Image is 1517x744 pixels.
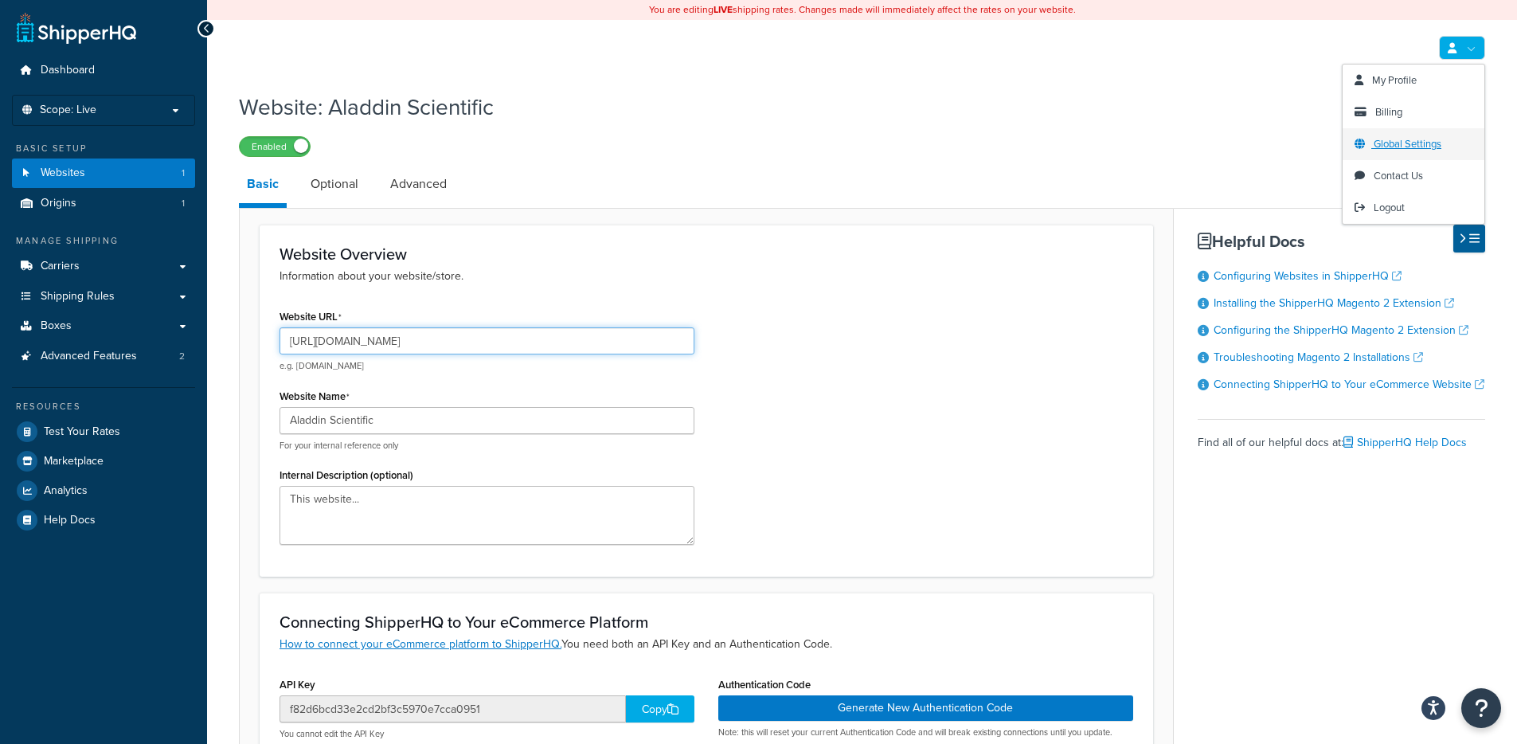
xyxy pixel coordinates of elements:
li: Origins [12,189,195,218]
a: Basic [239,165,287,208]
label: Enabled [240,137,310,156]
span: 1 [182,197,185,210]
a: Global Settings [1343,128,1484,160]
p: You cannot edit the API Key [280,728,694,740]
a: Dashboard [12,56,195,85]
a: Installing the ShipperHQ Magento 2 Extension [1214,295,1454,311]
a: Configuring the ShipperHQ Magento 2 Extension [1214,322,1468,339]
a: Optional [303,165,366,203]
span: Analytics [44,484,88,498]
label: Website URL [280,311,342,323]
a: Websites1 [12,159,195,188]
span: Logout [1374,200,1405,215]
a: Test Your Rates [12,417,195,446]
span: Billing [1375,104,1402,119]
div: Find all of our helpful docs at: [1198,419,1485,454]
a: Boxes [12,311,195,341]
b: LIVE [714,2,733,17]
h3: Website Overview [280,245,1133,263]
span: Origins [41,197,76,210]
button: Generate New Authentication Code [718,695,1133,721]
a: How to connect your eCommerce platform to ShipperHQ. [280,636,561,652]
h3: Connecting ShipperHQ to Your eCommerce Platform [280,613,1133,631]
a: Shipping Rules [12,282,195,311]
div: Copy [626,695,694,722]
textarea: This website... [280,486,694,545]
a: Help Docs [12,506,195,535]
a: Origins1 [12,189,195,218]
li: Advanced Features [12,342,195,371]
h3: Helpful Docs [1198,233,1485,250]
label: Authentication Code [718,679,811,691]
span: Dashboard [41,64,95,77]
a: Analytics [12,476,195,505]
a: Configuring Websites in ShipperHQ [1214,268,1402,284]
span: Global Settings [1374,136,1441,151]
p: Information about your website/store. [280,268,1133,285]
a: Marketplace [12,447,195,476]
div: Manage Shipping [12,234,195,248]
a: Connecting ShipperHQ to Your eCommerce Website [1214,376,1484,393]
a: Advanced Features2 [12,342,195,371]
span: Contact Us [1374,168,1423,183]
p: For your internal reference only [280,440,694,452]
div: Basic Setup [12,142,195,155]
label: Internal Description (optional) [280,469,413,481]
span: Carriers [41,260,80,273]
span: My Profile [1372,72,1417,88]
span: Boxes [41,319,72,333]
a: Billing [1343,96,1484,128]
span: Shipping Rules [41,290,115,303]
span: Websites [41,166,85,180]
a: Contact Us [1343,160,1484,192]
p: e.g. [DOMAIN_NAME] [280,360,694,372]
span: Test Your Rates [44,425,120,439]
li: Websites [12,159,195,188]
button: Hide Help Docs [1453,225,1485,253]
span: Scope: Live [40,104,96,117]
span: Advanced Features [41,350,137,363]
a: ShipperHQ Help Docs [1343,434,1467,451]
h1: Website: Aladdin Scientific [239,92,1465,123]
p: You need both an API Key and an Authentication Code. [280,636,1133,653]
a: Logout [1343,192,1484,224]
label: Website Name [280,390,350,403]
a: Carriers [12,252,195,281]
span: 1 [182,166,185,180]
a: Advanced [382,165,455,203]
span: Help Docs [44,514,96,527]
div: Resources [12,400,195,413]
a: My Profile [1343,65,1484,96]
span: 2 [179,350,185,363]
button: Open Resource Center [1461,688,1501,728]
span: Marketplace [44,455,104,468]
a: Troubleshooting Magento 2 Installations [1214,349,1423,366]
label: API Key [280,679,315,691]
p: Note: this will reset your current Authentication Code and will break existing connections until ... [718,726,1133,738]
